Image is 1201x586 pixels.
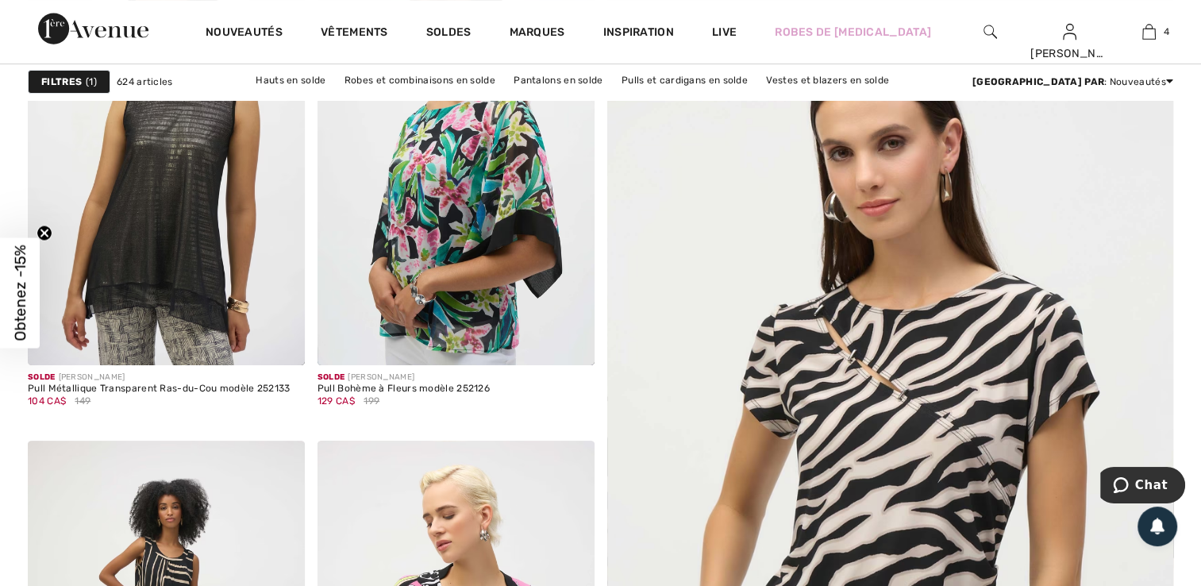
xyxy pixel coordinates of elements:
[1063,22,1076,41] img: Mes infos
[248,70,333,91] a: Hauts en solde
[37,226,52,241] button: Close teaser
[86,75,97,89] span: 1
[775,24,931,40] a: Robes de [MEDICAL_DATA]
[1100,467,1185,507] iframe: Ouvre un widget dans lequel vous pouvez chatter avec l’un de nos agents
[712,24,737,40] a: Live
[41,75,82,89] strong: Filtres
[535,91,699,111] a: Vêtements d'extérieur en solde
[1142,22,1156,41] img: Mon panier
[28,395,66,407] span: 104 CA$
[1030,45,1108,62] div: [PERSON_NAME]
[603,25,674,42] span: Inspiration
[1063,24,1076,39] a: Se connecter
[75,394,90,408] span: 149
[337,70,503,91] a: Robes et combinaisons en solde
[11,245,29,341] span: Obtenez -15%
[1164,25,1169,39] span: 4
[972,76,1104,87] strong: [GEOGRAPHIC_DATA] par
[614,70,756,91] a: Pulls et cardigans en solde
[426,25,472,42] a: Soldes
[117,75,173,89] span: 624 articles
[984,22,997,41] img: recherche
[318,372,490,384] div: [PERSON_NAME]
[1110,22,1188,41] a: 4
[758,70,897,91] a: Vestes et blazers en solde
[318,384,490,395] div: Pull Bohème à Fleurs modèle 252126
[509,25,564,42] a: Marques
[38,13,148,44] img: 1ère Avenue
[506,70,610,91] a: Pantalons en solde
[28,384,291,395] div: Pull Métallique Transparent Ras-du-Cou modèle 252133
[972,75,1173,89] div: : Nouveautés
[28,372,56,382] span: Solde
[206,25,283,42] a: Nouveautés
[446,91,533,111] a: Jupes en solde
[28,372,291,384] div: [PERSON_NAME]
[318,372,345,382] span: Solde
[318,395,355,407] span: 129 CA$
[321,25,388,42] a: Vêtements
[364,394,379,408] span: 199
